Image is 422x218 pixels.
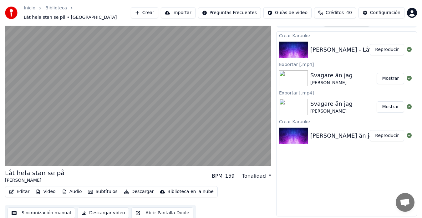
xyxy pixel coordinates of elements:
[358,7,404,18] button: Configuración
[310,108,353,114] div: [PERSON_NAME]
[131,7,158,18] button: Crear
[167,189,214,195] div: Biblioteca en la nube
[310,80,353,86] div: [PERSON_NAME]
[314,7,356,18] button: Créditos40
[370,44,404,55] button: Reproducir
[277,60,417,68] div: Exportar [.mp4]
[310,131,376,140] div: [PERSON_NAME] än jag
[242,172,266,180] div: Tonalidad
[310,45,416,54] div: [PERSON_NAME] - Låt hela stan se på
[377,101,404,113] button: Mostrar
[377,73,404,84] button: Mostrar
[268,172,271,180] div: F
[5,177,64,184] div: [PERSON_NAME]
[7,187,32,196] button: Editar
[33,187,58,196] button: Video
[24,14,117,21] span: Låt hela stan se på • [GEOGRAPHIC_DATA]
[277,118,417,125] div: Crear Karaoke
[277,32,417,39] div: Crear Karaoke
[45,5,67,11] a: Biblioteca
[225,172,235,180] div: 159
[198,7,261,18] button: Preguntas Frecuentes
[5,169,64,177] div: Låt hela stan se på
[212,172,222,180] div: BPM
[5,7,18,19] img: youka
[263,7,312,18] button: Guías de video
[346,10,352,16] span: 40
[24,5,35,11] a: Inicio
[161,7,196,18] button: Importar
[310,71,353,80] div: Svagare än jag
[277,89,417,96] div: Exportar [.mp4]
[310,99,353,108] div: Svagare än jag
[24,5,131,21] nav: breadcrumb
[59,187,84,196] button: Audio
[396,193,414,212] div: Öppna chatt
[85,187,120,196] button: Subtítulos
[121,187,156,196] button: Descargar
[326,10,344,16] span: Créditos
[370,10,400,16] div: Configuración
[370,130,404,141] button: Reproducir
